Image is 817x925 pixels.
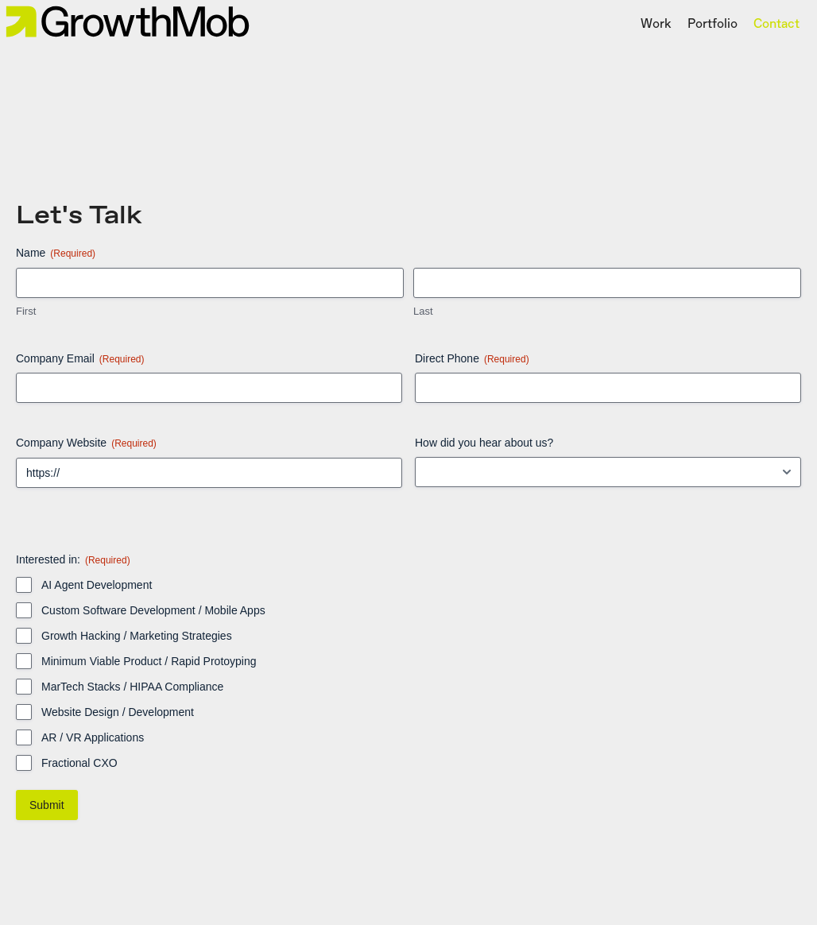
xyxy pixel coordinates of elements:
[415,350,801,366] label: Direct Phone
[484,354,529,365] span: (Required)
[16,350,402,366] label: Company Email
[111,438,157,449] span: (Required)
[99,354,145,365] span: (Required)
[633,11,807,38] nav: Main nav
[16,552,130,567] legend: Interested in:
[753,15,800,34] a: Contact
[41,704,801,720] label: Website Design / Development
[50,248,95,259] span: (Required)
[16,304,404,319] label: First
[16,790,78,820] input: Submit
[41,679,801,695] label: MarTech Stacks / HIPAA Compliance
[41,755,801,771] label: Fractional CXO
[413,304,801,319] label: Last
[641,15,672,34] a: Work
[16,435,402,451] label: Company Website
[41,730,801,745] label: AR / VR Applications
[16,203,801,229] h2: Let's Talk
[41,577,801,593] label: AI Agent Development
[41,628,801,644] label: Growth Hacking / Marketing Strategies
[16,245,95,261] legend: Name
[41,653,801,669] label: Minimum Viable Product / Rapid Protoyping
[16,458,402,488] input: https://
[41,602,801,618] label: Custom Software Development / Mobile Apps
[415,435,801,451] label: How did you hear about us?
[85,555,130,566] span: (Required)
[687,15,738,34] a: Portfolio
